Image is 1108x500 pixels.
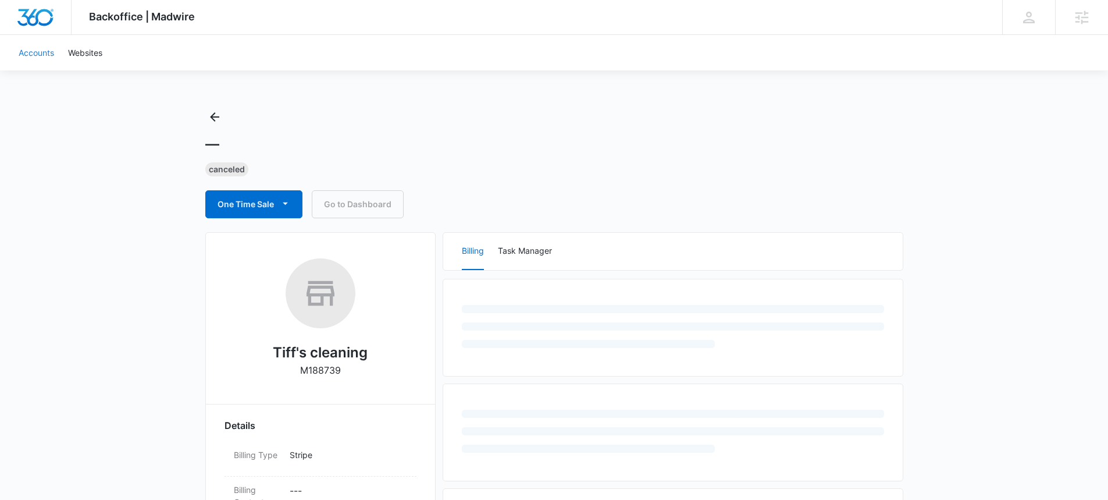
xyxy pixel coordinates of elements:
div: Canceled [205,162,248,176]
h1: — [205,136,219,153]
h2: Tiff's cleaning [273,342,368,363]
span: Backoffice | Madwire [89,10,195,23]
p: Stripe [290,449,407,461]
div: Billing TypeStripe [225,442,416,477]
a: Accounts [12,35,61,70]
span: Details [225,419,255,432]
a: Go to Dashboard [312,190,404,218]
button: Task Manager [498,233,552,270]
p: M188739 [300,363,341,377]
button: Back [205,108,224,126]
button: Billing [462,233,484,270]
a: Websites [61,35,109,70]
dt: Billing Type [234,449,280,461]
button: One Time Sale [205,190,302,218]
